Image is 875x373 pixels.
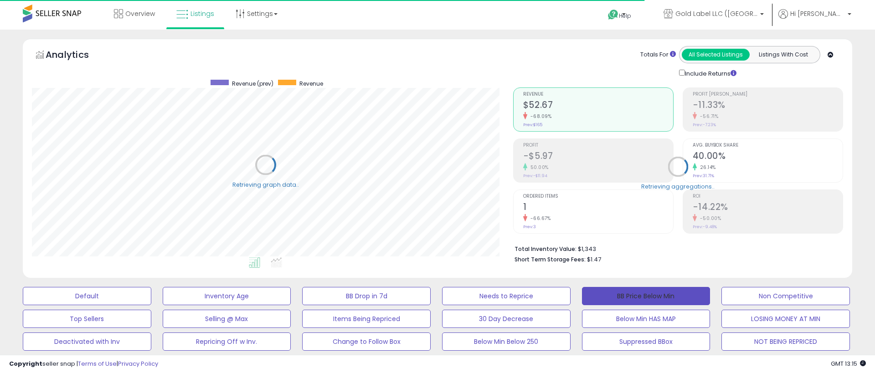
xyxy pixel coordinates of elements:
span: Listings [190,9,214,18]
span: Gold Label LLC ([GEOGRAPHIC_DATA]) [675,9,757,18]
button: Top Sellers [23,310,151,328]
button: Non Competitive [721,287,850,305]
button: NOT BEING REPRICED [721,332,850,351]
a: Terms of Use [78,359,117,368]
div: Retrieving graph data.. [232,180,299,189]
button: Below Min HAS MAP [582,310,710,328]
button: Repricing Off w Inv. [163,332,291,351]
a: Privacy Policy [118,359,158,368]
strong: Copyright [9,359,42,368]
button: Items Being Repriced [302,310,431,328]
div: Include Returns [672,68,747,78]
button: Inventory Age [163,287,291,305]
button: Selling @ Max [163,310,291,328]
div: seller snap | | [9,360,158,368]
button: BB Price Below Min [582,287,710,305]
button: All Selected Listings [682,49,750,61]
button: Needs to Reprice [442,287,571,305]
button: BB Drop in 7d [302,287,431,305]
button: Deactivated with Inv [23,332,151,351]
span: 2025-08-11 13:15 GMT [831,359,866,368]
button: Listings With Cost [749,49,817,61]
div: Retrieving aggregations.. [641,182,715,190]
i: Get Help [607,9,619,20]
button: LOSING MONEY AT MIN [721,310,850,328]
a: Help [601,2,649,30]
button: Below Min Below 250 [442,332,571,351]
span: Overview [125,9,155,18]
button: Suppressed BBox [582,332,710,351]
span: Hi [PERSON_NAME] [790,9,845,18]
button: Default [23,287,151,305]
a: Hi [PERSON_NAME] [778,9,851,30]
h5: Analytics [46,48,107,63]
span: Help [619,12,631,20]
div: Totals For [640,51,676,59]
button: 30 Day Decrease [442,310,571,328]
button: Change to Follow Box [302,332,431,351]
